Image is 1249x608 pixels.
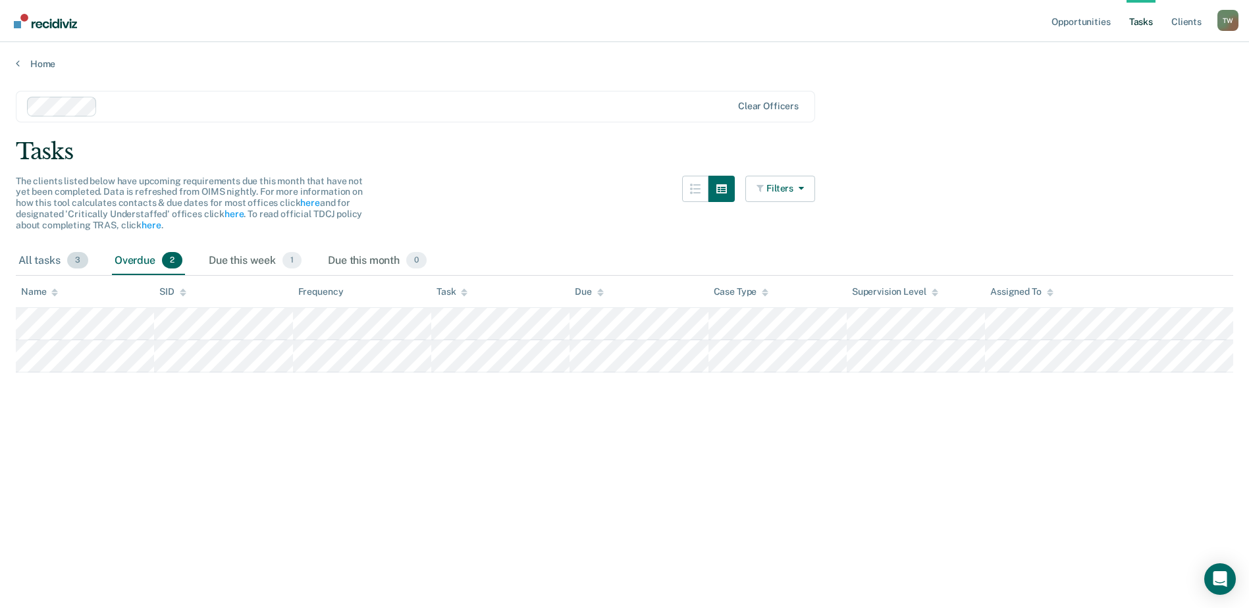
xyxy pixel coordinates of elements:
[225,209,244,219] a: here
[14,14,77,28] img: Recidiviz
[142,220,161,230] a: here
[159,286,186,297] div: SID
[16,138,1233,165] div: Tasks
[162,252,182,269] span: 2
[714,286,769,297] div: Case Type
[437,286,467,297] div: Task
[745,176,815,202] button: Filters
[406,252,427,269] span: 0
[206,247,304,276] div: Due this week1
[575,286,604,297] div: Due
[16,247,91,276] div: All tasks3
[1217,10,1238,31] button: Profile dropdown button
[298,286,344,297] div: Frequency
[1217,10,1238,31] div: T W
[325,247,429,276] div: Due this month0
[112,247,185,276] div: Overdue2
[282,252,302,269] span: 1
[738,101,799,112] div: Clear officers
[67,252,88,269] span: 3
[852,286,938,297] div: Supervision Level
[990,286,1053,297] div: Assigned To
[16,176,363,230] span: The clients listed below have upcoming requirements due this month that have not yet been complet...
[300,197,319,208] a: here
[21,286,58,297] div: Name
[1204,563,1236,595] div: Open Intercom Messenger
[16,58,1233,70] a: Home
